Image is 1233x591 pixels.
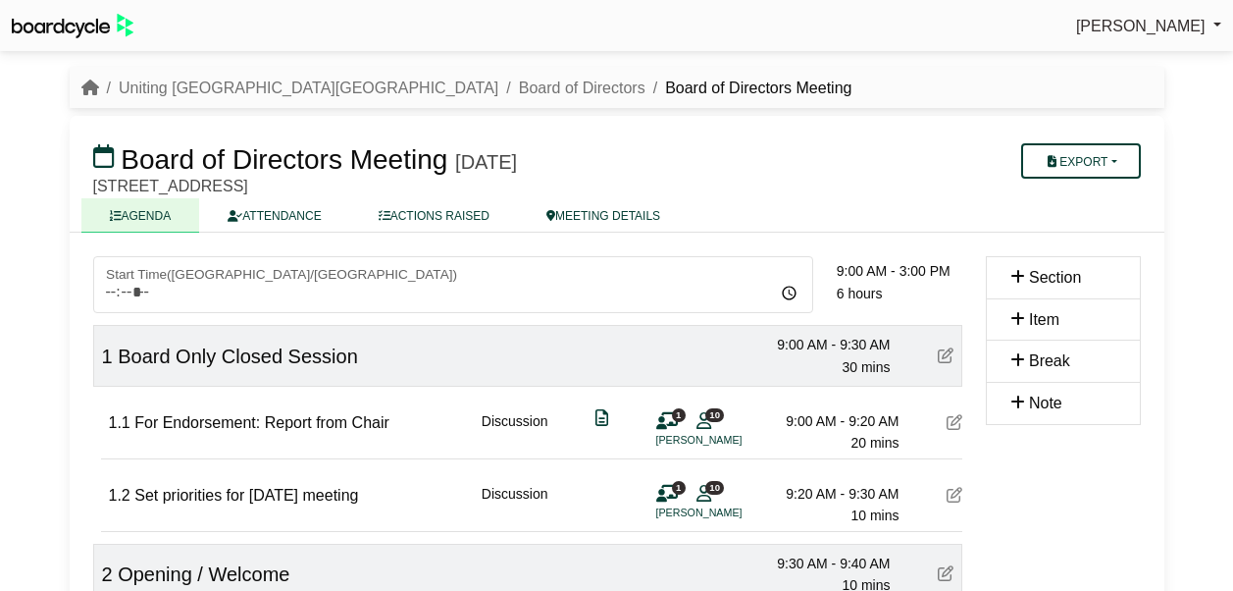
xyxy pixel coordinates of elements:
[1029,269,1081,286] span: Section
[762,410,899,432] div: 9:00 AM - 9:20 AM
[199,198,349,233] a: ATTENDANCE
[109,414,130,431] span: 1.1
[93,178,248,194] span: [STREET_ADDRESS]
[672,408,686,421] span: 1
[118,564,289,585] span: Opening / Welcome
[118,346,358,367] span: Board Only Closed Session
[656,432,803,449] li: [PERSON_NAME]
[1021,143,1140,179] button: Export
[1076,18,1206,34] span: [PERSON_NAME]
[753,553,891,574] div: 9:30 AM - 9:40 AM
[81,76,852,101] nav: breadcrumb
[842,359,890,375] span: 30 mins
[1029,311,1059,328] span: Item
[519,80,645,96] a: Board of Directors
[837,260,974,282] div: 9:00 AM - 3:00 PM
[1029,395,1062,411] span: Note
[121,144,447,175] span: Board of Directors Meeting
[109,487,130,504] span: 1.2
[134,414,389,431] span: For Endorsement: Report from Chair
[482,483,548,527] div: Discussion
[134,487,358,504] span: Set priorities for [DATE] meeting
[1076,14,1221,39] a: [PERSON_NAME]
[12,14,133,38] img: BoardcycleBlackGreen-aaafeed430059cb809a45853b8cf6d952af9d84e6e89e1f1685b34bfd5cb7d64.svg
[81,198,200,233] a: AGENDA
[753,334,891,355] div: 9:00 AM - 9:30 AM
[102,346,113,367] span: 1
[705,408,724,421] span: 10
[455,150,517,174] div: [DATE]
[672,481,686,494] span: 1
[850,508,899,523] span: 10 mins
[762,483,899,505] div: 9:20 AM - 9:30 AM
[645,76,852,101] li: Board of Directors Meeting
[1029,352,1070,369] span: Break
[705,481,724,494] span: 10
[119,80,498,96] a: Uniting [GEOGRAPHIC_DATA][GEOGRAPHIC_DATA]
[837,286,883,301] span: 6 hours
[656,505,803,521] li: [PERSON_NAME]
[482,410,548,455] div: Discussion
[350,198,518,233] a: ACTIONS RAISED
[518,198,689,233] a: MEETING DETAILS
[850,435,899,451] span: 20 mins
[102,564,113,585] span: 2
